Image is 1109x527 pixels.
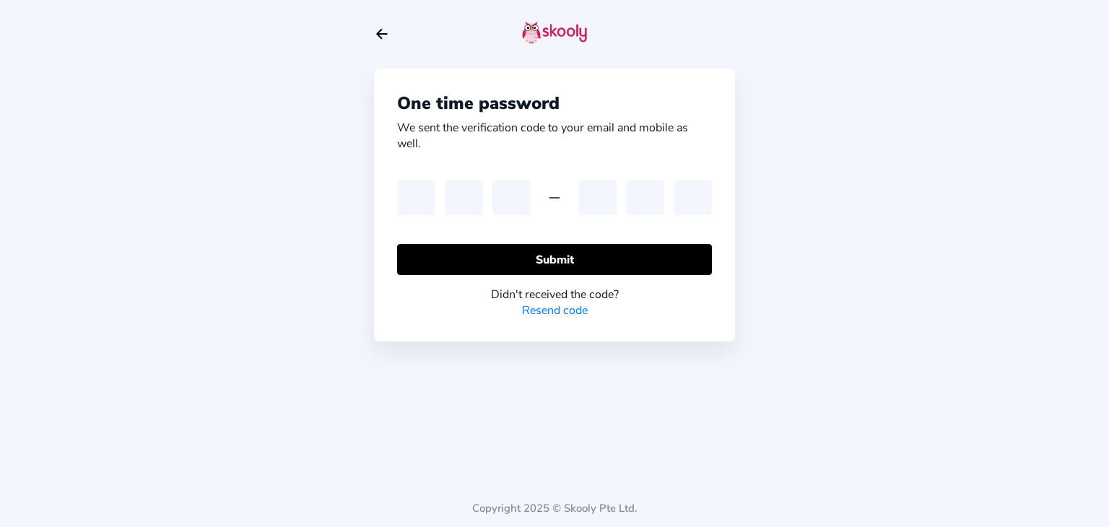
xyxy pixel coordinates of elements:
[397,92,712,115] div: One time password
[397,244,712,275] button: Submit
[522,302,588,318] a: Resend code
[397,120,712,152] div: We sent the verification code to your email and mobile as well.
[397,287,712,302] div: Didn't received the code?
[546,189,563,206] ion-icon: remove outline
[374,26,390,42] button: arrow back outline
[522,21,587,44] img: skooly-logo.png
